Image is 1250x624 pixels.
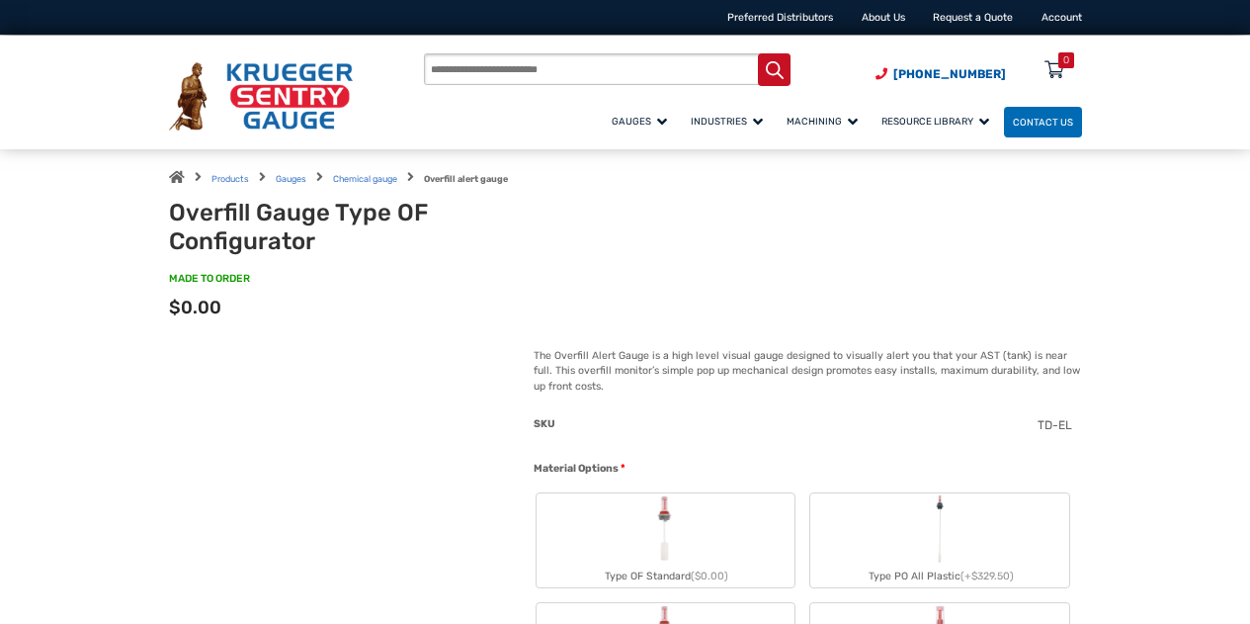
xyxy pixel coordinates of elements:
a: Resource Library [873,104,1004,138]
span: Material Options [534,462,619,475]
span: ($0.00) [691,570,728,582]
label: Type PO All Plastic [810,493,1068,588]
span: Machining [787,116,858,127]
label: Type OF Standard [537,493,794,588]
span: TD-EL [1038,418,1072,432]
strong: Overfill alert gauge [424,174,508,184]
p: The Overfill Alert Gauge is a high level visual gauge designed to visually alert you that your AS... [534,348,1081,395]
span: $0.00 [169,297,221,318]
a: Account [1042,11,1082,24]
a: View full-screen image gallery [468,360,504,396]
a: Preferred Distributors [727,11,833,24]
a: Gauges [276,174,306,184]
span: (+$329.50) [960,570,1014,582]
a: Industries [682,104,778,138]
a: Chemical gauge [333,174,397,184]
a: Contact Us [1004,107,1082,137]
span: MADE TO ORDER [169,271,250,286]
span: Resource Library [881,116,989,127]
a: Gauges [603,104,682,138]
span: Contact Us [1013,117,1073,128]
div: 0 [1063,52,1069,68]
h1: Overfill Gauge Type OF Configurator [169,199,535,256]
a: Phone Number (920) 434-8860 [875,65,1006,83]
span: [PHONE_NUMBER] [893,67,1006,81]
span: Gauges [612,116,667,127]
abbr: required [621,461,625,477]
img: Overfill Gauge Type OF Configurator [290,348,394,571]
a: About Us [862,11,905,24]
div: Type OF Standard [537,565,794,588]
span: Industries [691,116,763,127]
div: Type PO All Plastic [810,565,1068,588]
a: Products [211,174,249,184]
a: Request a Quote [933,11,1013,24]
img: Krueger Sentry Gauge [169,62,353,131]
a: Machining [778,104,873,138]
span: SKU [534,417,555,430]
